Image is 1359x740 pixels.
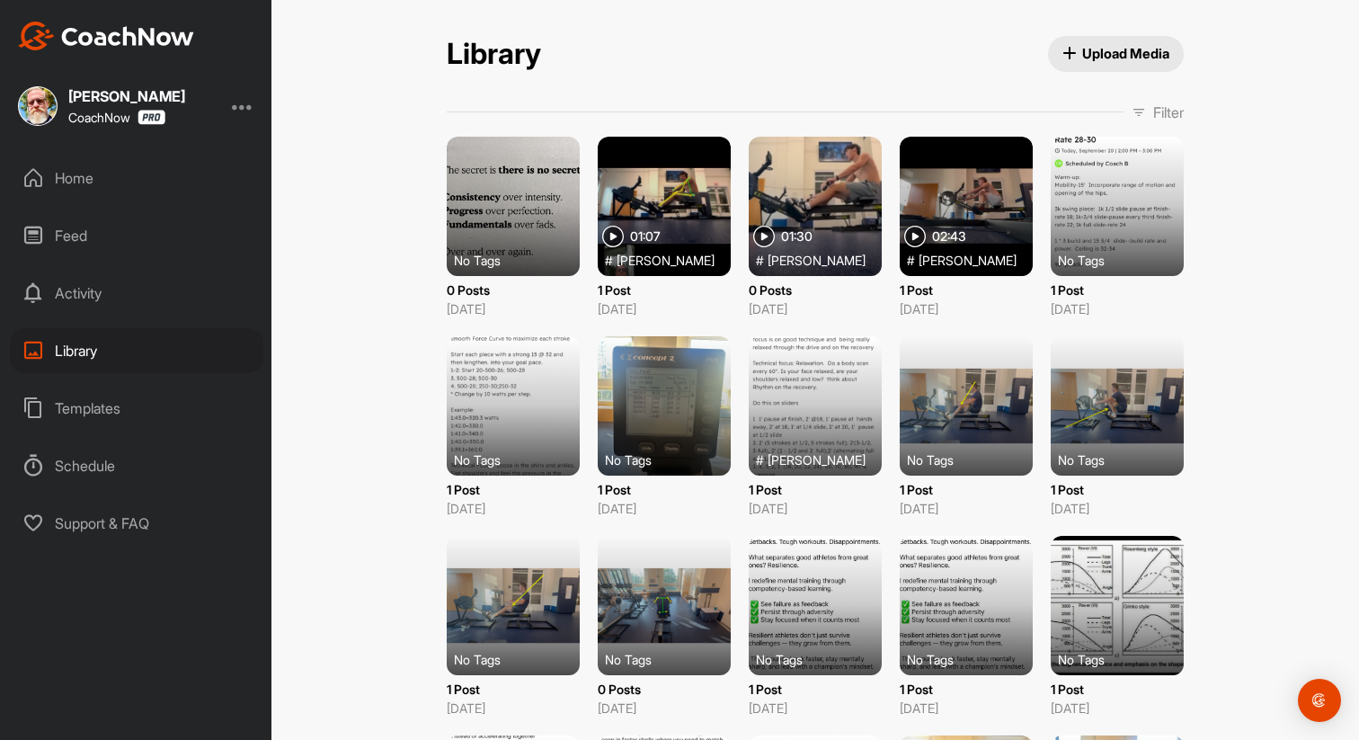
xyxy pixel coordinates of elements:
[447,281,580,299] p: 0 Posts
[598,299,731,318] p: [DATE]
[598,281,731,299] p: 1 Post
[10,328,263,373] div: Library
[18,86,58,126] img: square_151cfaad7c0934f2e6508e4bdb6b09f5.jpg
[617,251,715,269] span: [PERSON_NAME]
[749,299,882,318] p: [DATE]
[602,226,624,247] img: play
[907,251,1040,269] div: #
[1051,680,1184,699] p: 1 Post
[447,480,580,499] p: 1 Post
[756,251,889,269] div: #
[900,480,1033,499] p: 1 Post
[454,450,587,468] div: No Tags
[598,680,731,699] p: 0 Posts
[68,89,185,103] div: [PERSON_NAME]
[1048,36,1185,72] button: Upload Media
[447,499,580,518] p: [DATE]
[900,299,1033,318] p: [DATE]
[18,22,194,50] img: CoachNow
[768,450,866,468] span: [PERSON_NAME]
[749,480,882,499] p: 1 Post
[1051,699,1184,718] p: [DATE]
[1051,499,1184,518] p: [DATE]
[447,680,580,699] p: 1 Post
[900,699,1033,718] p: [DATE]
[10,501,263,546] div: Support & FAQ
[1051,299,1184,318] p: [DATE]
[10,443,263,488] div: Schedule
[1051,480,1184,499] p: 1 Post
[10,386,263,431] div: Templates
[1058,450,1191,468] div: No Tags
[749,281,882,299] p: 0 Posts
[1051,281,1184,299] p: 1 Post
[1153,102,1184,123] p: Filter
[1062,44,1170,63] span: Upload Media
[630,230,661,243] span: 01:07
[454,650,587,668] div: No Tags
[907,650,1040,668] div: No Tags
[605,450,738,468] div: No Tags
[1058,251,1191,269] div: No Tags
[68,110,165,125] div: CoachNow
[900,680,1033,699] p: 1 Post
[598,699,731,718] p: [DATE]
[749,680,882,699] p: 1 Post
[900,499,1033,518] p: [DATE]
[10,156,263,201] div: Home
[605,251,738,269] div: #
[1058,650,1191,668] div: No Tags
[749,499,882,518] p: [DATE]
[932,230,966,243] span: 02:43
[10,271,263,316] div: Activity
[781,230,813,243] span: 01:30
[919,251,1017,269] span: [PERSON_NAME]
[749,699,882,718] p: [DATE]
[447,699,580,718] p: [DATE]
[10,213,263,258] div: Feed
[907,450,1040,468] div: No Tags
[756,650,889,668] div: No Tags
[900,281,1033,299] p: 1 Post
[598,499,731,518] p: [DATE]
[756,450,889,468] div: #
[138,110,165,125] img: CoachNow Pro
[753,226,775,247] img: play
[598,480,731,499] p: 1 Post
[1298,679,1341,722] div: Open Intercom Messenger
[904,226,926,247] img: play
[454,251,587,269] div: No Tags
[447,37,541,72] h2: Library
[605,650,738,668] div: No Tags
[447,299,580,318] p: [DATE]
[768,251,866,269] span: [PERSON_NAME]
